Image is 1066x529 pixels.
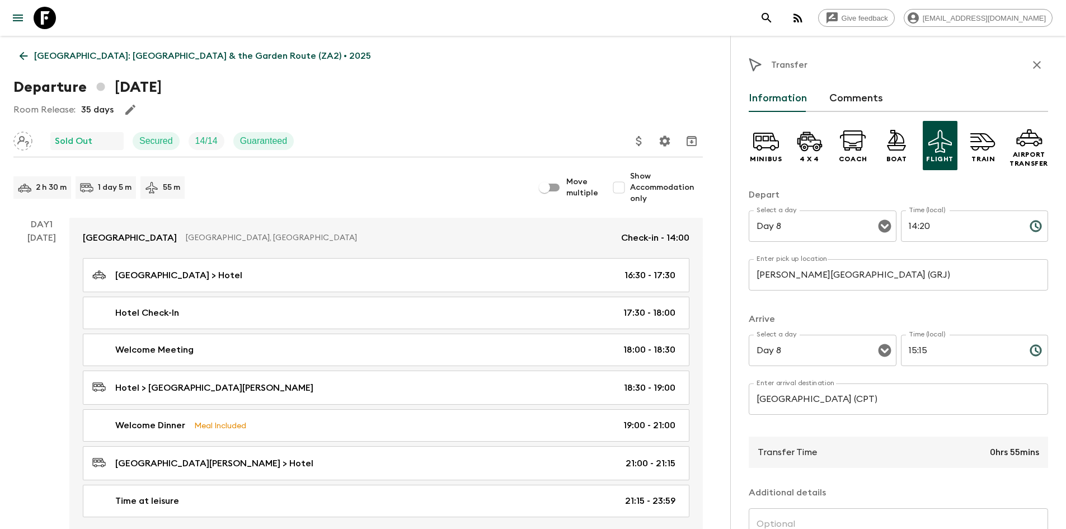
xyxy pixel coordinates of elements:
[749,188,1048,202] p: Depart
[800,155,819,163] p: 4 x 4
[81,103,114,116] p: 35 days
[163,182,180,193] p: 55 m
[909,330,945,339] label: Time (local)
[34,49,371,63] p: [GEOGRAPHIC_DATA]: [GEOGRAPHIC_DATA] & the Garden Route (ZA2) • 2025
[13,135,32,144] span: Assign pack leader
[839,155,867,163] p: Coach
[971,155,995,163] p: Train
[835,14,894,22] span: Give feedback
[115,343,194,357] p: Welcome Meeting
[240,134,288,148] p: Guaranteed
[654,130,676,152] button: Settings
[755,7,778,29] button: search adventures
[829,85,883,112] button: Comments
[926,155,954,163] p: Flight
[757,330,796,339] label: Select a day
[189,132,224,150] div: Trip Fill
[83,334,689,366] a: Welcome Meeting18:00 - 18:30
[625,494,675,508] p: 21:15 - 23:59
[139,134,173,148] p: Secured
[886,155,907,163] p: Boat
[818,9,895,27] a: Give feedback
[13,45,377,67] a: [GEOGRAPHIC_DATA]: [GEOGRAPHIC_DATA] & the Garden Route (ZA2) • 2025
[757,254,828,264] label: Enter pick up location
[623,306,675,320] p: 17:30 - 18:00
[55,134,92,148] p: Sold Out
[186,232,612,244] p: [GEOGRAPHIC_DATA], [GEOGRAPHIC_DATA]
[36,182,67,193] p: 2 h 30 m
[901,210,1021,242] input: hh:mm
[621,231,689,245] p: Check-in - 14:00
[83,231,177,245] p: [GEOGRAPHIC_DATA]
[83,446,689,480] a: [GEOGRAPHIC_DATA][PERSON_NAME] > Hotel21:00 - 21:15
[623,343,675,357] p: 18:00 - 18:30
[771,58,807,72] p: Transfer
[877,218,893,234] button: Open
[83,485,689,517] a: Time at leisure21:15 - 23:59
[115,306,179,320] p: Hotel Check-In
[115,269,242,282] p: [GEOGRAPHIC_DATA] > Hotel
[628,130,650,152] button: Update Price, Early Bird Discount and Costs
[1025,339,1047,362] button: Choose time, selected time is 3:15 PM
[626,457,675,470] p: 21:00 - 21:15
[83,258,689,292] a: [GEOGRAPHIC_DATA] > Hotel16:30 - 17:30
[990,446,1039,459] p: 0hrs 55mins
[83,297,689,329] a: Hotel Check-In17:30 - 18:00
[69,218,703,258] a: [GEOGRAPHIC_DATA][GEOGRAPHIC_DATA], [GEOGRAPHIC_DATA]Check-in - 14:00
[749,85,807,112] button: Information
[13,76,162,99] h1: Departure [DATE]
[904,9,1053,27] div: [EMAIL_ADDRESS][DOMAIN_NAME]
[680,130,703,152] button: Archive (Completed, Cancelled or Unsynced Departures only)
[909,205,945,215] label: Time (local)
[83,371,689,405] a: Hotel > [GEOGRAPHIC_DATA][PERSON_NAME]18:30 - 19:00
[624,269,675,282] p: 16:30 - 17:30
[98,182,132,193] p: 1 day 5 m
[115,494,179,508] p: Time at leisure
[7,7,29,29] button: menu
[13,218,69,231] p: Day 1
[630,171,703,204] span: Show Accommodation only
[566,176,599,199] span: Move multiple
[115,419,185,432] p: Welcome Dinner
[624,381,675,395] p: 18:30 - 19:00
[757,205,796,215] label: Select a day
[877,343,893,358] button: Open
[901,335,1021,366] input: hh:mm
[194,419,246,432] p: Meal Included
[917,14,1052,22] span: [EMAIL_ADDRESS][DOMAIN_NAME]
[115,457,313,470] p: [GEOGRAPHIC_DATA][PERSON_NAME] > Hotel
[758,446,817,459] p: Transfer Time
[133,132,180,150] div: Secured
[13,103,76,116] p: Room Release:
[1025,215,1047,237] button: Choose time, selected time is 2:20 PM
[83,409,689,442] a: Welcome DinnerMeal Included19:00 - 21:00
[750,155,782,163] p: Minibus
[749,486,1048,499] p: Additional details
[115,381,313,395] p: Hotel > [GEOGRAPHIC_DATA][PERSON_NAME]
[1009,150,1048,168] p: Airport Transfer
[757,378,835,388] label: Enter arrival destination
[195,134,218,148] p: 14 / 14
[749,312,1048,326] p: Arrive
[623,419,675,432] p: 19:00 - 21:00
